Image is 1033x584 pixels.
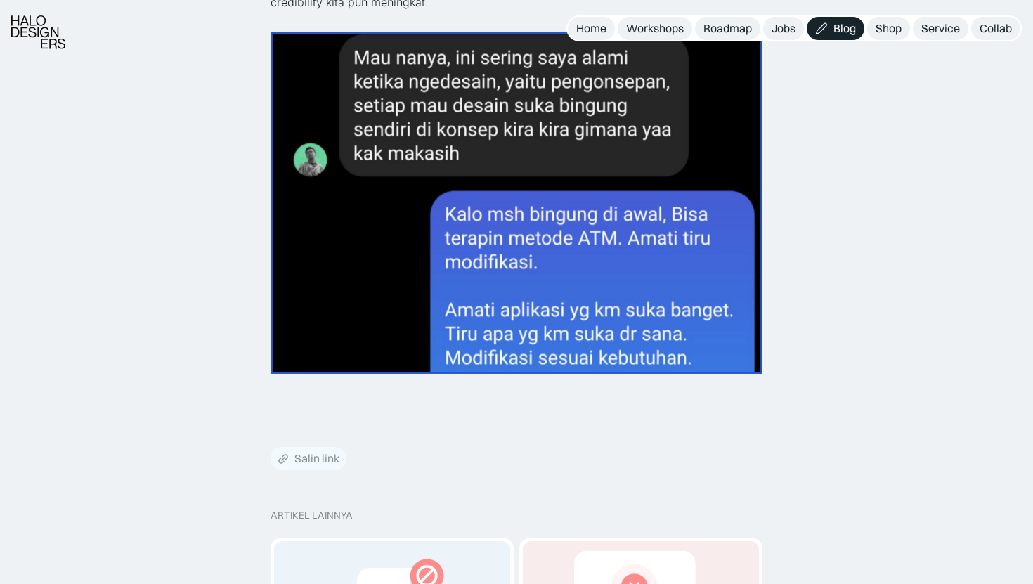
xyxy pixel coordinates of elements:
[271,510,762,521] div: ARTIKEL LAINNYA
[271,12,762,32] p: ‍
[807,17,864,40] a: Blog
[876,21,902,36] div: Shop
[763,17,804,40] a: Jobs
[703,21,752,36] div: Roadmap
[576,21,606,36] div: Home
[921,21,960,36] div: Service
[626,21,684,36] div: Workshops
[695,17,760,40] a: Roadmap
[294,451,339,466] div: Salin link
[271,381,762,401] p: ‍
[971,17,1020,40] a: Collab
[772,21,795,36] div: Jobs
[980,21,1012,36] div: Collab
[568,17,615,40] a: Home
[833,21,856,36] div: Blog
[913,17,968,40] a: Service
[867,17,910,40] a: Shop
[618,17,692,40] a: Workshops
